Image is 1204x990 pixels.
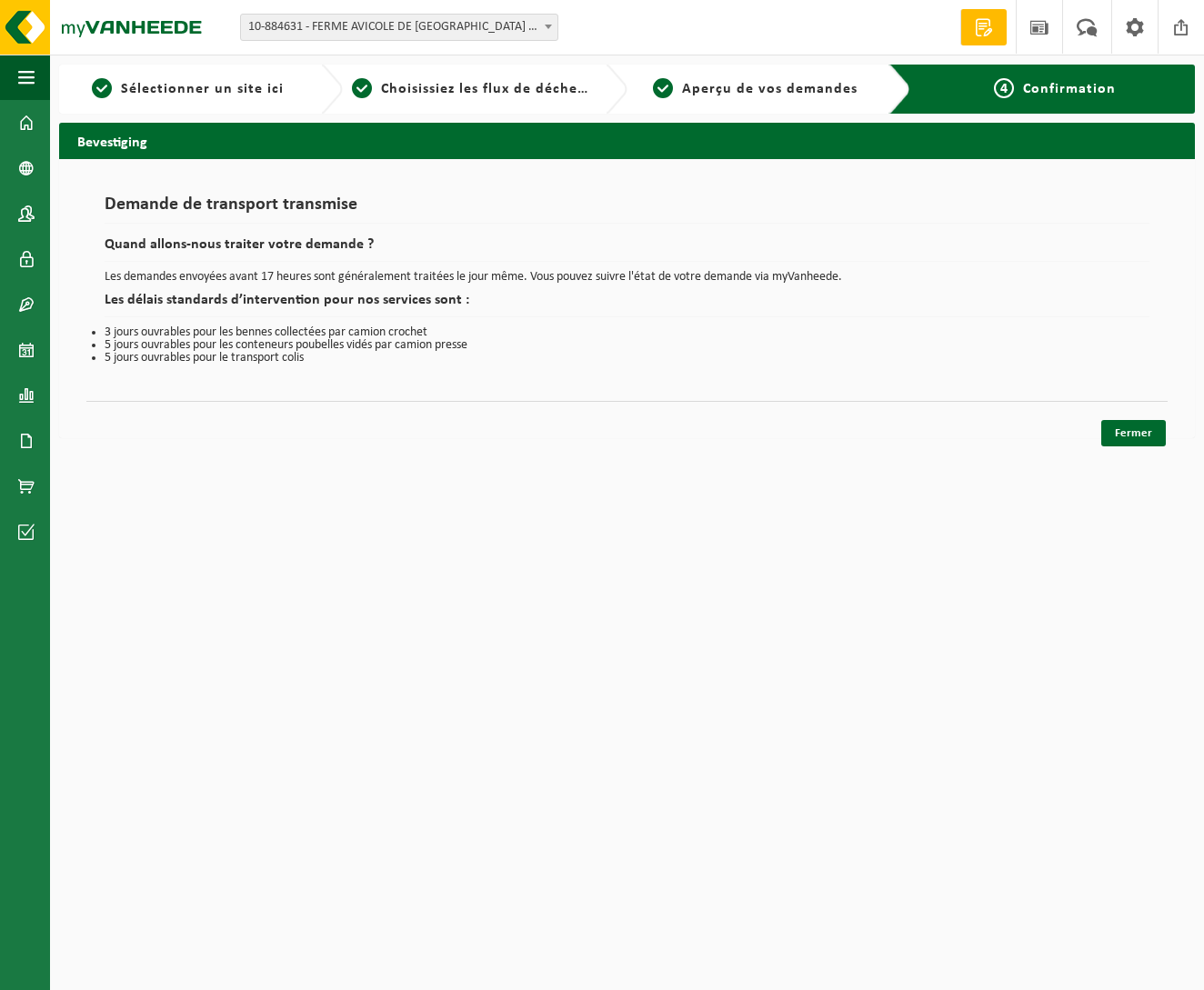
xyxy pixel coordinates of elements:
a: 3Aperçu de vos demandes [637,78,875,100]
span: 1 [92,78,112,98]
li: 5 jours ouvrables pour les conteneurs poubelles vidés par camion presse [105,339,1149,352]
span: Aperçu de vos demandes [682,82,858,96]
p: Les demandes envoyées avant 17 heures sont généralement traitées le jour même. Vous pouvez suivre... [105,271,1149,284]
h1: Demande de transport transmise [105,195,1149,224]
span: 10-884631 - FERME AVICOLE DE LONGUEVILLE - LONGUEVILLE [240,14,558,41]
span: 4 [994,78,1014,98]
li: 3 jours ouvrables pour les bennes collectées par camion crochet [105,326,1149,339]
a: Fermer [1101,420,1166,446]
span: 2 [352,78,372,98]
span: Confirmation [1023,82,1116,96]
h2: Bevestiging [59,123,1195,158]
span: 3 [653,78,673,98]
span: 10-884631 - FERME AVICOLE DE LONGUEVILLE - LONGUEVILLE [241,15,557,40]
li: 5 jours ouvrables pour le transport colis [105,352,1149,365]
h2: Quand allons-nous traiter votre demande ? [105,237,1149,262]
a: 1Sélectionner un site ici [68,78,306,100]
span: Sélectionner un site ici [121,82,284,96]
h2: Les délais standards d’intervention pour nos services sont : [105,293,1149,317]
span: Choisissiez les flux de déchets et récipients [381,82,684,96]
a: 2Choisissiez les flux de déchets et récipients [352,78,590,100]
